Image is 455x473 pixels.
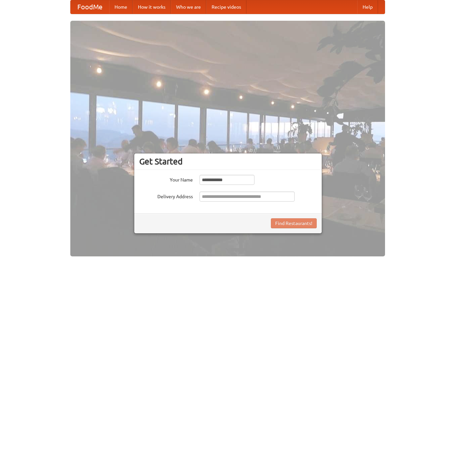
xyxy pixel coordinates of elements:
[109,0,133,14] a: Home
[139,175,193,183] label: Your Name
[71,0,109,14] a: FoodMe
[206,0,246,14] a: Recipe videos
[357,0,378,14] a: Help
[139,192,193,200] label: Delivery Address
[133,0,171,14] a: How it works
[171,0,206,14] a: Who we are
[139,156,317,166] h3: Get Started
[271,218,317,228] button: Find Restaurants!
